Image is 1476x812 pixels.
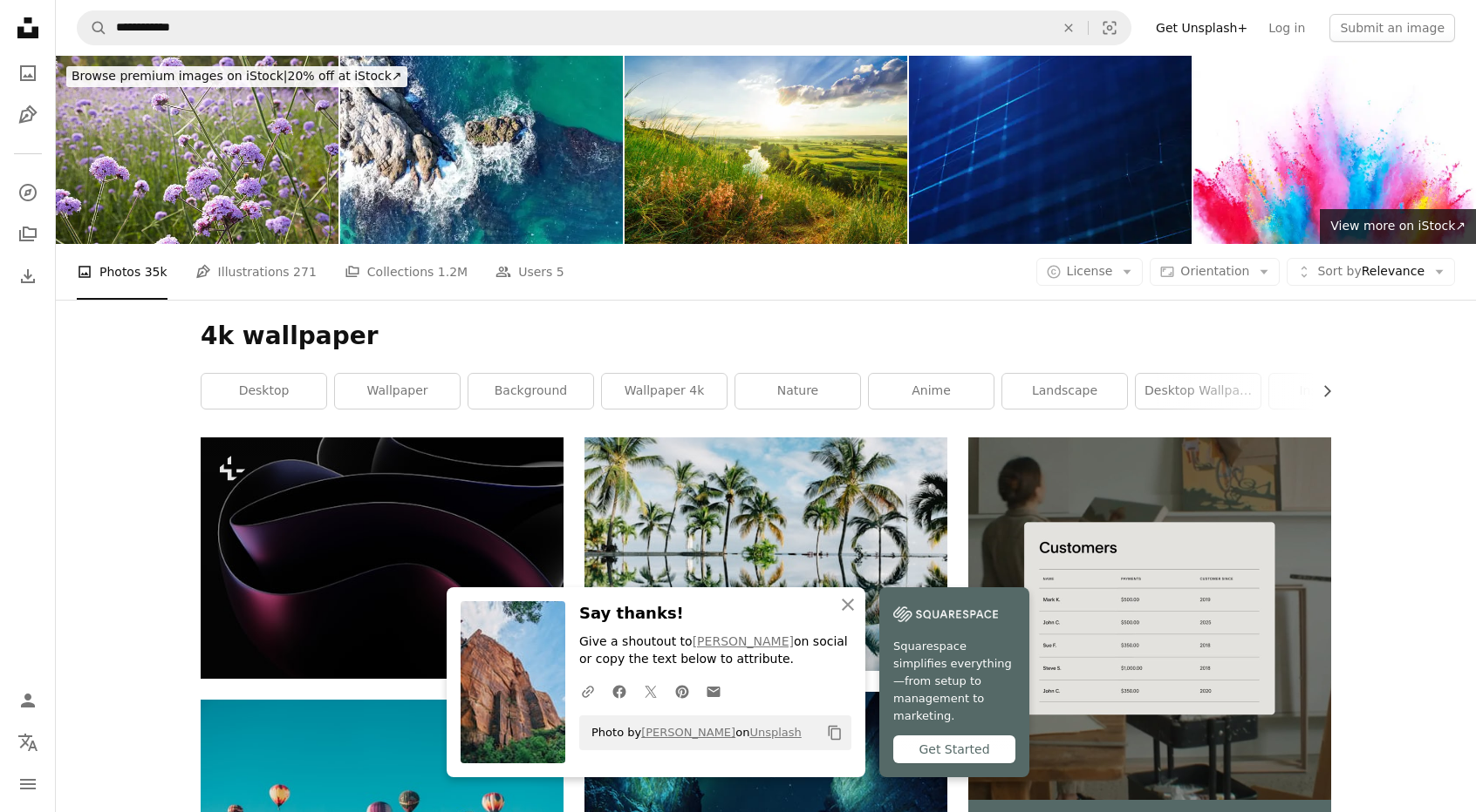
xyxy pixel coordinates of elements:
[1193,56,1476,244] img: Colored powder explosion on white background.
[584,545,947,561] a: water reflection of coconut palm trees
[879,587,1029,777] a: Squarespace simplifies everything—from setup to management to marketing.Get Started
[72,69,287,83] span: Browse premium images on iStock |
[201,550,564,565] a: a black and purple abstract background with curves
[10,259,45,294] a: Download History
[583,719,802,747] span: Photo by on
[1150,258,1280,286] button: Orientation
[1180,264,1249,278] span: Orientation
[1067,264,1113,278] span: License
[735,374,860,409] a: nature
[77,10,1131,45] form: Find visuals sitewide
[1145,14,1258,42] a: Get Unsplash+
[202,374,326,409] a: desktop
[579,601,851,626] h3: Say thanks!
[1329,14,1455,42] button: Submit an image
[1049,11,1088,44] button: Clear
[584,437,947,671] img: water reflection of coconut palm trees
[869,374,994,409] a: anime
[1320,209,1476,244] a: View more on iStock↗
[1317,264,1361,278] span: Sort by
[495,244,564,300] a: Users 5
[345,244,468,300] a: Collections 1.2M
[641,726,735,739] a: [PERSON_NAME]
[893,638,1015,725] span: Squarespace simplifies everything—from setup to management to marketing.
[293,262,317,281] span: 271
[909,56,1192,244] img: 4K Digital Cyberspace with Particles and Digital Data Network Connections. High Speed Connection ...
[66,66,407,87] div: 20% off at iStock ↗
[1258,14,1315,42] a: Log in
[468,374,593,409] a: background
[1311,374,1331,409] button: scroll list to the right
[693,634,794,648] a: [PERSON_NAME]
[10,175,45,210] a: Explore
[56,56,338,244] img: Purple verbena in the garden
[56,56,418,98] a: Browse premium images on iStock|20% off at iStock↗
[893,735,1015,763] div: Get Started
[557,262,564,281] span: 5
[579,633,851,668] p: Give a shoutout to on social or copy the text below to attribute.
[195,244,317,300] a: Illustrations 271
[820,718,850,748] button: Copy to clipboard
[604,673,635,708] a: Share on Facebook
[1317,263,1425,281] span: Relevance
[78,11,107,44] button: Search Unsplash
[10,98,45,132] a: Illustrations
[335,374,460,409] a: wallpaper
[666,673,698,708] a: Share on Pinterest
[1136,374,1261,409] a: desktop wallpaper
[1036,258,1144,286] button: License
[438,262,468,281] span: 1.2M
[1287,258,1455,286] button: Sort byRelevance
[201,321,1331,352] h1: 4k wallpaper
[635,673,666,708] a: Share on Twitter
[1002,374,1127,409] a: landscape
[10,683,45,718] a: Log in / Sign up
[10,725,45,760] button: Language
[968,437,1331,800] img: file-1747939376688-baf9a4a454ffimage
[10,767,45,802] button: Menu
[602,374,727,409] a: wallpaper 4k
[340,56,623,244] img: Where Sea Meets Stone: Aerial Shots of Waves Crashing with Power and Grace
[10,56,45,91] a: Photos
[1330,219,1466,233] span: View more on iStock ↗
[201,437,564,679] img: a black and purple abstract background with curves
[698,673,729,708] a: Share over email
[10,217,45,252] a: Collections
[625,56,907,244] img: A beautiful valley with a river, blue sky with large clouds and bright sun. Aerial
[893,601,998,627] img: file-1747939142011-51e5cc87e3c9
[1089,11,1131,44] button: Visual search
[749,726,801,739] a: Unsplash
[1269,374,1394,409] a: inspiration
